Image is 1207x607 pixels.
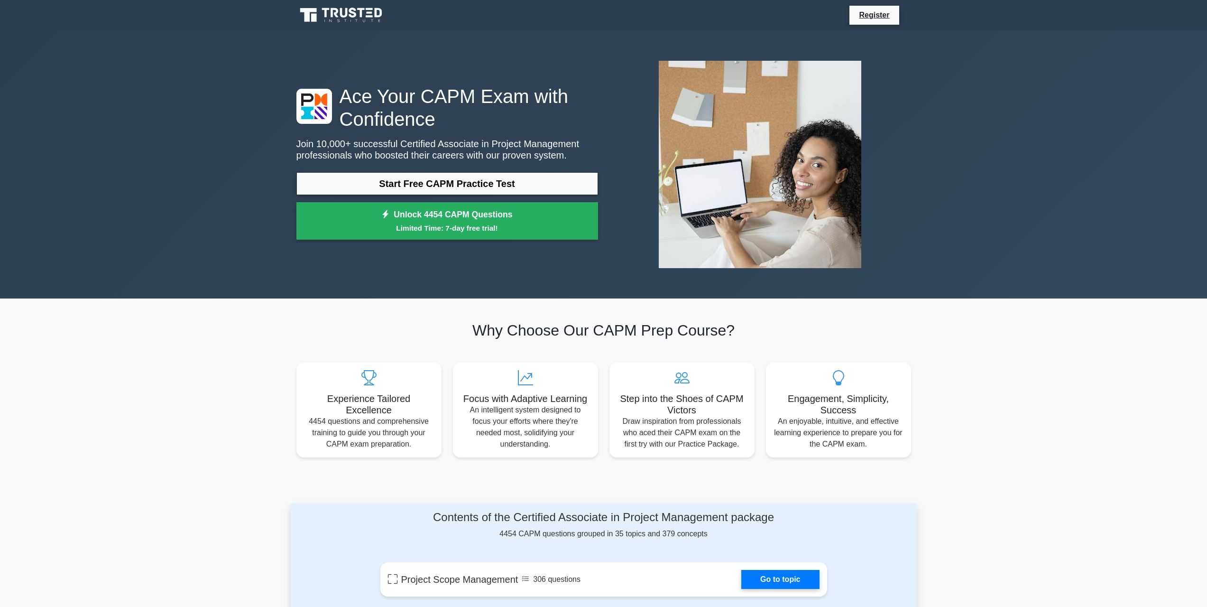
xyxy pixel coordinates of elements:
p: An intelligent system designed to focus your efforts where they're needed most, solidifying your ... [461,404,590,450]
h5: Step into the Shoes of CAPM Victors [617,393,747,416]
h5: Engagement, Simplicity, Success [774,393,903,416]
h5: Focus with Adaptive Learning [461,393,590,404]
a: Start Free CAPM Practice Test [296,172,598,195]
h5: Experience Tailored Excellence [304,393,434,416]
p: 4454 questions and comprehensive training to guide you through your CAPM exam preparation. [304,416,434,450]
a: Register [853,9,895,21]
h4: Contents of the Certified Associate in Project Management package [380,511,827,524]
div: 4454 CAPM questions grouped in 35 topics and 379 concepts [380,511,827,540]
small: Limited Time: 7-day free trial! [308,223,586,233]
h2: Why Choose Our CAPM Prep Course? [296,321,911,339]
h1: Ace Your CAPM Exam with Confidence [296,85,598,131]
p: An enjoyable, intuitive, and effective learning experience to prepare you for the CAPM exam. [774,416,903,450]
a: Unlock 4454 CAPM QuestionsLimited Time: 7-day free trial! [296,202,598,240]
a: Go to topic [741,570,819,589]
p: Draw inspiration from professionals who aced their CAPM exam on the first try with our Practice P... [617,416,747,450]
p: Join 10,000+ successful Certified Associate in Project Management professionals who boosted their... [296,138,598,161]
